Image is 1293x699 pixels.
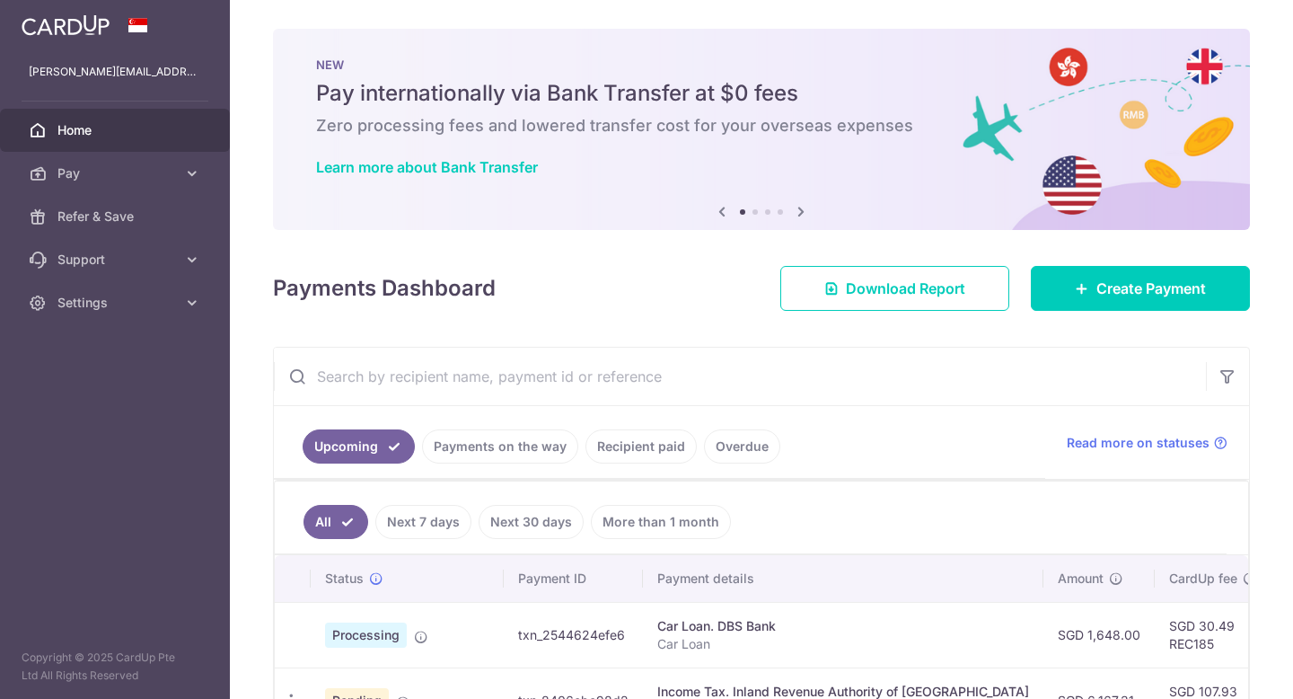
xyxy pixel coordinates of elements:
a: Upcoming [303,429,415,464]
img: Bank transfer banner [273,29,1250,230]
span: Status [325,570,364,588]
span: Pay [57,164,176,182]
a: Payments on the way [422,429,578,464]
span: Processing [325,623,407,648]
a: Next 7 days [375,505,471,539]
span: CardUp fee [1169,570,1237,588]
span: Download Report [846,278,965,299]
a: Recipient paid [585,429,697,464]
a: Create Payment [1031,266,1250,311]
span: Amount [1058,570,1104,588]
h5: Pay internationally via Bank Transfer at $0 fees [316,79,1207,108]
span: Settings [57,294,176,312]
img: CardUp [22,14,110,36]
span: Create Payment [1096,278,1206,299]
div: Car Loan. DBS Bank [657,617,1029,635]
p: Car Loan [657,635,1029,653]
a: Download Report [780,266,1009,311]
a: Overdue [704,429,780,464]
a: More than 1 month [591,505,731,539]
td: SGD 30.49 REC185 [1155,602,1271,668]
span: Read more on statuses [1067,434,1209,452]
h6: Zero processing fees and lowered transfer cost for your overseas expenses [316,115,1207,137]
td: SGD 1,648.00 [1043,602,1155,668]
a: All [303,505,368,539]
th: Payment details [643,555,1043,602]
a: Next 30 days [479,505,584,539]
span: Refer & Save [57,208,176,226]
p: [PERSON_NAME][EMAIL_ADDRESS][DOMAIN_NAME] [29,63,201,81]
span: Support [57,251,176,269]
p: NEW [316,58,1207,72]
iframe: Opens a widget where you can find more information [1177,645,1275,690]
span: Home [57,121,176,139]
a: Learn more about Bank Transfer [316,158,538,176]
h4: Payments Dashboard [273,272,496,305]
input: Search by recipient name, payment id or reference [274,348,1206,405]
th: Payment ID [504,555,643,602]
td: txn_2544624efe6 [504,602,643,668]
a: Read more on statuses [1067,434,1227,452]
